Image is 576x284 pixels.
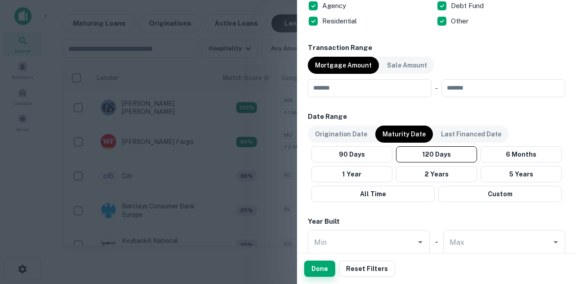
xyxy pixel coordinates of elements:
[308,112,565,122] h6: Date Range
[322,16,359,27] p: Residential
[322,0,348,11] p: Agency
[311,186,435,202] button: All Time
[304,261,335,277] button: Done
[481,146,562,162] button: 6 Months
[315,129,367,139] p: Origination Date
[451,0,486,11] p: Debt Fund
[315,60,372,70] p: Mortgage Amount
[387,60,427,70] p: Sale Amount
[308,216,340,227] h6: Year Built
[481,166,562,182] button: 5 Years
[311,166,392,182] button: 1 Year
[435,237,438,247] h6: -
[441,129,501,139] p: Last Financed Date
[311,146,392,162] button: 90 Days
[438,186,562,202] button: Custom
[308,43,565,53] h6: Transaction Range
[451,16,470,27] p: Other
[414,236,427,248] button: Open
[396,146,477,162] button: 120 Days
[396,166,477,182] button: 2 Years
[531,212,576,255] iframe: Chat Widget
[382,129,426,139] p: Maturity Date
[435,79,438,97] div: -
[339,261,395,277] button: Reset Filters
